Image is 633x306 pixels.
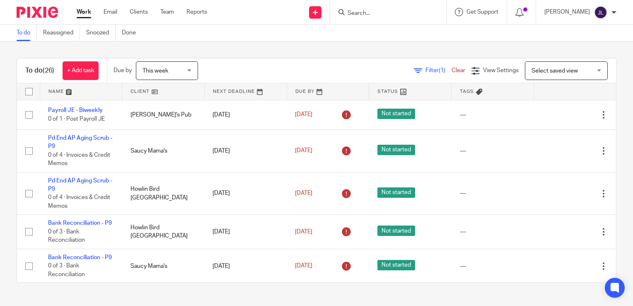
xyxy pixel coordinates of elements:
p: [PERSON_NAME] [544,8,590,16]
a: Team [160,8,174,16]
a: Clients [130,8,148,16]
input: Search [347,10,421,17]
td: Saucy Mama's [122,249,205,283]
img: svg%3E [594,6,607,19]
div: --- [460,262,526,270]
span: 0 of 3 · Bank Reconciliation [48,229,85,243]
span: Not started [377,260,415,270]
a: Email [104,8,117,16]
td: [DATE] [204,100,287,129]
span: Not started [377,226,415,236]
span: This week [143,68,168,74]
td: [DATE] [204,129,287,172]
div: --- [460,111,526,119]
td: [PERSON_NAME]'s Pub [122,100,205,129]
span: 0 of 1 · Post Payroll JE [48,116,105,122]
span: [DATE] [295,148,312,154]
td: [DATE] [204,215,287,249]
td: Howlin Bird [GEOGRAPHIC_DATA] [122,172,205,215]
p: Due by [114,66,132,75]
span: [DATE] [295,112,312,118]
div: --- [460,189,526,197]
span: Not started [377,109,415,119]
a: Reassigned [43,25,80,41]
a: Bank Reconciliation - P9 [48,255,112,260]
span: [DATE] [295,229,312,235]
img: Pixie [17,7,58,18]
a: Work [77,8,91,16]
span: (1) [439,68,445,73]
span: View Settings [483,68,519,73]
a: Clear [452,68,465,73]
span: 0 of 4 · Invoices & Credit Memos [48,195,110,209]
td: Saucy Mama's [122,129,205,172]
td: Howlin Bird [GEOGRAPHIC_DATA] [122,215,205,249]
a: Payroll JE - Biweekly [48,107,103,113]
span: 0 of 3 · Bank Reconciliation [48,263,85,278]
h1: To do [25,66,54,75]
div: --- [460,147,526,155]
a: + Add task [63,61,99,80]
span: [DATE] [295,263,312,269]
a: Reports [186,8,207,16]
a: Done [122,25,142,41]
span: Filter [425,68,452,73]
span: 0 of 4 · Invoices & Credit Memos [48,152,110,167]
span: [DATE] [295,190,312,196]
div: --- [460,228,526,236]
a: Bank Reconciliation - P9 [48,220,112,226]
td: [DATE] [204,249,287,283]
a: To do [17,25,37,41]
td: [DATE] [204,172,287,215]
span: Get Support [466,9,498,15]
span: Select saved view [532,68,578,74]
a: Pd End AP Aging Scrub - P9 [48,178,112,192]
a: Pd End AP Aging Scrub - P9 [48,135,112,149]
span: (26) [43,67,54,74]
a: Snoozed [86,25,116,41]
span: Tags [460,89,474,94]
span: Not started [377,187,415,198]
span: Not started [377,145,415,155]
